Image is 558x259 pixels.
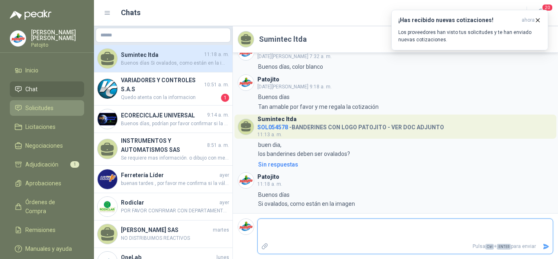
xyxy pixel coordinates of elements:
[542,4,553,11] span: 20
[10,31,26,46] img: Company Logo
[98,169,117,189] img: Company Logo
[257,175,279,179] h3: Patojito
[257,54,332,59] span: [DATE][PERSON_NAME] 7:32 a. m.
[213,226,229,234] span: martes
[10,10,51,20] img: Logo peakr
[219,199,229,207] span: ayer
[70,161,79,168] span: 1
[121,171,218,180] h4: Ferretería Líder
[121,111,205,120] h4: ECORECICLAJE UNIVERSAL
[94,72,232,106] a: Company LogoVARIADORES Y CONTROLES S.A.S10:51 a. m.Quedo atenta con la informacion1
[258,160,298,169] div: Sin respuestas
[485,244,494,250] span: Ctrl
[257,77,279,82] h3: Patojito
[94,221,232,248] a: [PERSON_NAME] SASmartesNO DISTRIBUIMOS REACTIVOS
[121,94,219,102] span: Quedo atenta con la informacion
[98,197,117,216] img: Company Logo
[539,239,553,254] button: Enviar
[94,193,232,221] a: Company LogoRodiclarayerPOR FAVOR CONFIRMAR CON DEPARTAMENTO TECNICO DE ACUERDO A LA FICHA TECNIC...
[98,109,117,129] img: Company Logo
[94,166,232,193] a: Company LogoFerretería Líderayerbuenas tardes , por favor me confirma si la válvula que estás cot...
[25,225,56,234] span: Remisiones
[10,119,84,135] a: Licitaciones
[121,180,229,187] span: buenas tardes , por favor me confirma si la válvula que estás cotizando es en bronce ya que la re...
[94,106,232,133] a: Company LogoECORECICLAJE UNIVERSAL9:14 a. m.Buenos días, podrían por favor confirmar si la caneca...
[497,244,511,250] span: ENTER
[533,6,548,20] button: 20
[258,92,290,101] p: Buenos días
[259,34,307,45] h2: Sumintec ltda
[121,234,229,242] span: NO DISTRIBUIMOS REACTIVOS
[238,173,254,188] img: Company Logo
[25,179,61,188] span: Aprobaciones
[121,59,229,67] span: Buenos días Si ovalados, como están en la imagen
[98,79,117,99] img: Company Logo
[121,50,203,59] h4: Sumintec ltda
[94,133,232,166] a: INSTRUMENTOS Y AUTOMATISMOS SAS8:51 a. m.Se requiere mas información. o dibujo con medidas long. ...
[10,63,84,78] a: Inicio
[121,198,218,207] h4: Rodiclar
[219,171,229,179] span: ayer
[257,132,282,137] span: 11:13 a. m.
[258,62,323,71] p: Buenos días, color blanco
[258,239,272,254] label: Adjuntar archivos
[121,225,211,234] h4: [PERSON_NAME] SAS
[10,157,84,172] a: Adjudicación1
[10,81,84,97] a: Chat
[207,142,229,149] span: 8:51 a. m.
[10,222,84,238] a: Remisiones
[238,75,254,90] img: Company Logo
[257,181,282,187] span: 11:18 a. m.
[31,43,84,47] p: Patojito
[25,85,38,94] span: Chat
[238,45,254,60] img: Company Logo
[10,138,84,153] a: Negociaciones
[522,17,535,24] span: ahora
[25,198,76,216] span: Órdenes de Compra
[121,120,229,128] span: Buenos días, podrían por favor confirmar si la caneca es de 55 galones y no 50 litros?
[391,10,548,50] button: ¡Has recibido nuevas cotizaciones!ahora Los proveedores han visto tus solicitudes y te han enviad...
[10,194,84,219] a: Órdenes de Compra
[258,190,355,208] p: Buenos días Si ovalados, como están en la imagen
[10,176,84,191] a: Aprobaciones
[121,7,141,18] h1: Chats
[10,100,84,116] a: Solicitudes
[221,94,229,102] span: 1
[257,84,332,90] span: [DATE][PERSON_NAME] 9:18 a. m.
[10,241,84,257] a: Manuales y ayuda
[121,76,203,94] h4: VARIADORES Y CONTROLES S.A.S
[257,124,288,131] span: SOL054578
[31,29,84,41] p: [PERSON_NAME] [PERSON_NAME]
[258,140,350,158] p: buen dia, los banderines deben ser ovalados?
[204,81,229,89] span: 10:51 a. m.
[257,160,553,169] a: Sin respuestas
[398,17,518,24] h3: ¡Has recibido nuevas cotizaciones!
[238,219,254,234] img: Company Logo
[204,51,229,59] span: 11:18 a. m.
[272,239,540,254] p: Pulsa + para enviar
[257,117,297,122] h3: Sumintec ltda
[207,111,229,119] span: 9:14 a. m.
[121,154,229,162] span: Se requiere mas información. o dibujo con medidas long. bulbo,diámetro adaptador , temperatura má...
[25,66,38,75] span: Inicio
[25,141,63,150] span: Negociaciones
[25,160,58,169] span: Adjudicación
[121,207,229,215] span: POR FAVOR CONFIRMAR CON DEPARTAMENTO TECNICO DE ACUERDO A LA FICHA TECNICA ENVIADA SI SE AJUSTA A...
[94,45,232,72] a: Sumintec ltda11:18 a. m.Buenos días Si ovalados, como están en la imagen
[25,244,72,253] span: Manuales y ayuda
[121,136,205,154] h4: INSTRUMENTOS Y AUTOMATISMOS SAS
[398,29,541,43] p: Los proveedores han visto tus solicitudes y te han enviado nuevas cotizaciones.
[258,102,379,111] p: Tan amable por favor y me regala la cotización
[25,122,56,131] span: Licitaciones
[257,122,444,130] h4: - BANDERINES CON LOGO PATOJITO - VER DOC ADJUNTO
[25,104,54,113] span: Solicitudes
